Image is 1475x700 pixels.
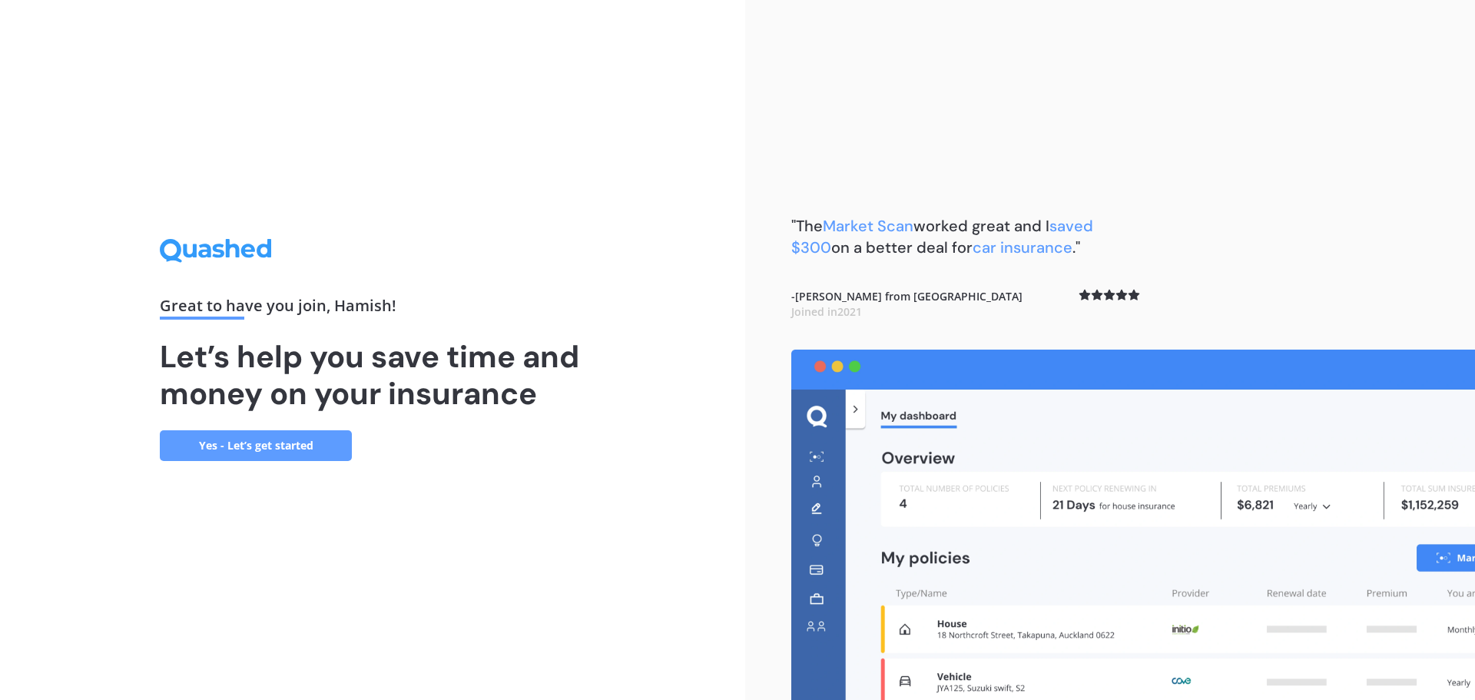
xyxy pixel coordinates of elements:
[823,216,913,236] span: Market Scan
[791,350,1475,700] img: dashboard.webp
[791,304,862,319] span: Joined in 2021
[791,289,1023,319] b: - [PERSON_NAME] from [GEOGRAPHIC_DATA]
[160,298,585,320] div: Great to have you join , Hamish !
[973,237,1072,257] span: car insurance
[160,430,352,461] a: Yes - Let’s get started
[160,338,585,412] h1: Let’s help you save time and money on your insurance
[791,216,1093,257] b: "The worked great and I on a better deal for ."
[791,216,1093,257] span: saved $300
